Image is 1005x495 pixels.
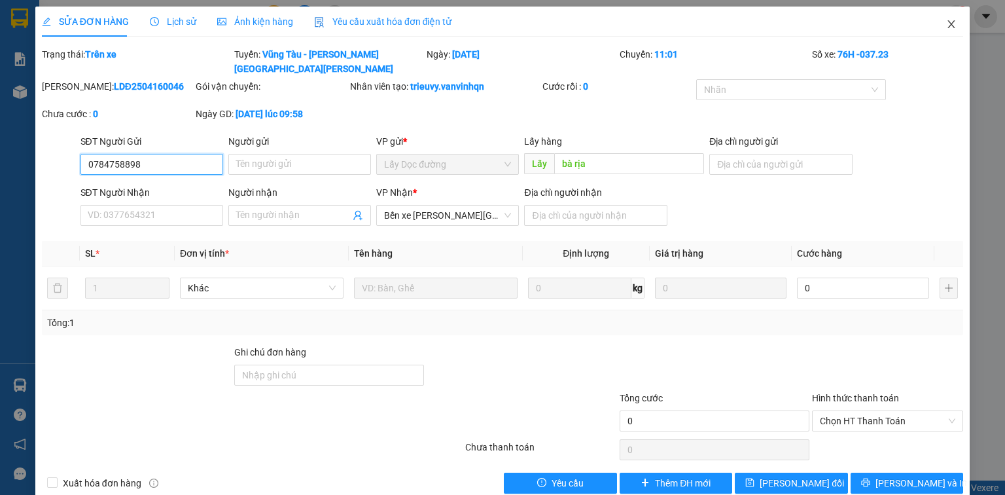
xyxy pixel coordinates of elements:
span: exclamation-circle [537,478,546,488]
b: 0 [583,81,588,92]
b: [DATE] [452,49,480,60]
b: LDĐ2504160046 [114,81,184,92]
b: Trên xe [85,49,116,60]
span: SỬA ĐƠN HÀNG [42,16,129,27]
span: Chọn HT Thanh Toán [820,411,955,431]
div: Chưa cước : [42,107,193,121]
div: Ngày: [425,47,618,76]
div: VP gửi [376,134,519,149]
div: Tuyến: [233,47,425,76]
button: printer[PERSON_NAME] và In [851,473,964,494]
div: Chuyến: [618,47,811,76]
span: edit [42,17,51,26]
span: Yêu cầu xuất hóa đơn điện tử [314,16,452,27]
div: Người gửi [228,134,371,149]
input: Địa chỉ của người nhận [524,205,667,226]
span: Lấy hàng [524,136,562,147]
span: Tên hàng [354,248,393,259]
b: 76H -037.23 [837,49,889,60]
input: Dọc đường [554,153,704,174]
span: [PERSON_NAME] đổi [760,476,844,490]
span: clock-circle [150,17,159,26]
div: Chưa thanh toán [464,440,618,463]
img: icon [314,17,325,27]
div: SĐT Người Gửi [80,134,223,149]
b: 0 [93,109,98,119]
span: SL [85,248,96,259]
div: SĐT Người Nhận [80,185,223,200]
label: Ghi chú đơn hàng [234,347,306,357]
b: 11:01 [654,49,678,60]
button: exclamation-circleYêu cầu [504,473,617,494]
input: Ghi chú đơn hàng [234,365,424,386]
input: VD: Bàn, Ghế [354,278,518,299]
div: Người nhận [228,185,371,200]
span: Khác [188,278,336,298]
button: save[PERSON_NAME] đổi [735,473,848,494]
span: Đơn vị tính [180,248,229,259]
div: Nhân viên tạo: [350,79,540,94]
span: user-add [353,210,363,221]
div: Địa chỉ người gửi [709,134,852,149]
button: delete [47,278,68,299]
span: Lấy [524,153,554,174]
span: [PERSON_NAME] và In [875,476,967,490]
div: Ngày GD: [196,107,347,121]
span: plus [641,478,650,488]
span: Xuất hóa đơn hàng [58,476,147,490]
span: VP Nhận [376,187,413,198]
span: Yêu cầu [552,476,584,490]
span: picture [217,17,226,26]
span: save [745,478,754,488]
button: Close [933,7,970,43]
button: plusThêm ĐH mới [620,473,733,494]
b: trieuvy.vanvinhqn [410,81,484,92]
div: Địa chỉ người nhận [524,185,667,200]
div: Trạng thái: [41,47,233,76]
span: printer [861,478,870,488]
input: Địa chỉ của người gửi [709,154,852,175]
div: [PERSON_NAME]: [42,79,193,94]
b: [DATE] lúc 09:58 [236,109,303,119]
span: Định lượng [563,248,609,259]
span: Cước hàng [797,248,842,259]
span: kg [631,278,644,299]
input: 0 [655,278,787,299]
span: Ảnh kiện hàng [217,16,293,27]
span: close [946,19,957,29]
button: plus [940,278,958,299]
span: Bến xe Quảng Ngãi [384,206,511,225]
div: Gói vận chuyển: [196,79,347,94]
span: Lịch sử [150,16,196,27]
div: Cước rồi : [542,79,694,94]
div: Số xe: [811,47,964,76]
span: Thêm ĐH mới [655,476,711,490]
label: Hình thức thanh toán [812,393,899,403]
b: Vũng Tàu - [PERSON_NAME][GEOGRAPHIC_DATA][PERSON_NAME] [234,49,393,74]
span: info-circle [149,479,158,488]
span: Tổng cước [620,393,663,403]
div: Tổng: 1 [47,316,389,330]
span: Giá trị hàng [655,248,703,259]
span: Lấy Dọc đường [384,155,511,174]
